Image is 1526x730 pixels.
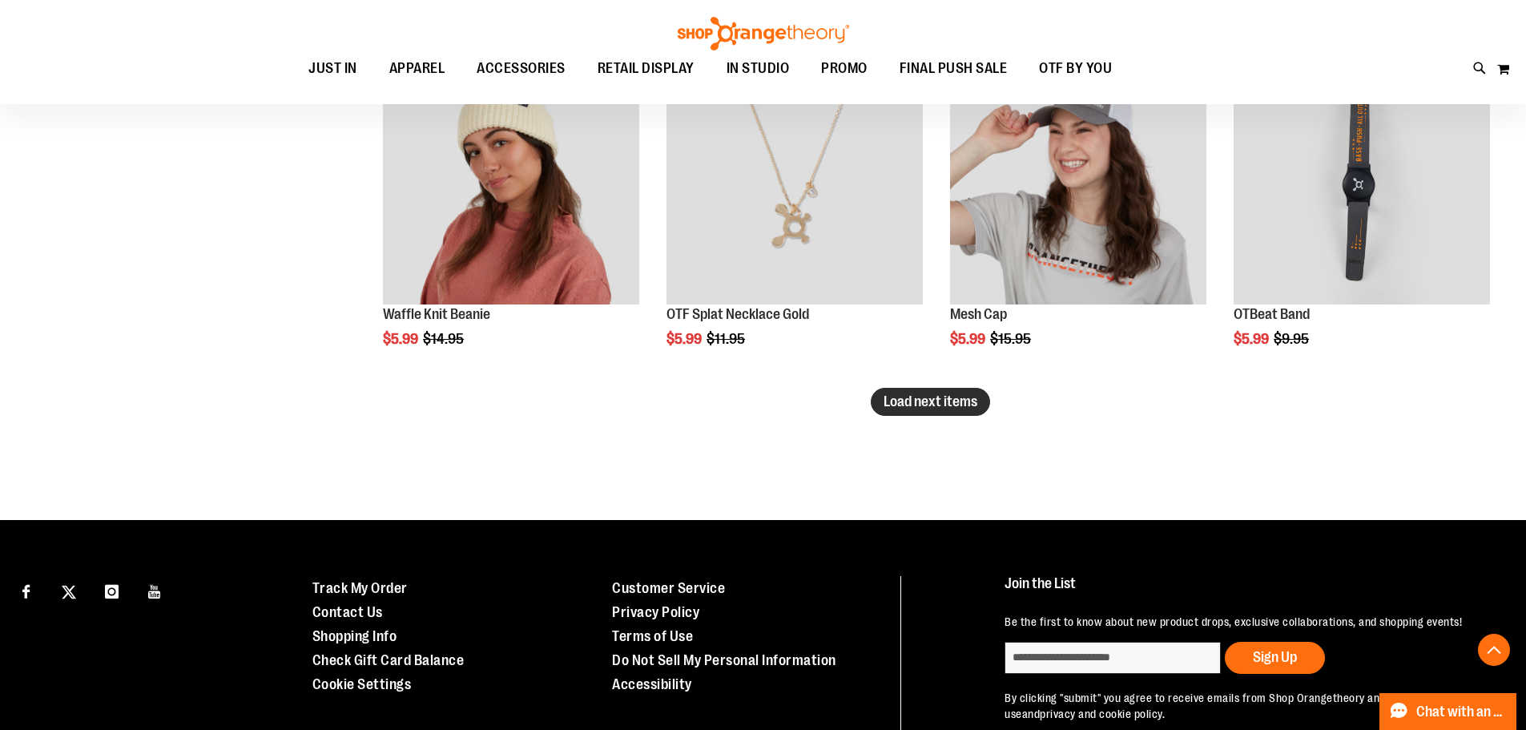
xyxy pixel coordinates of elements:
[62,585,76,599] img: Twitter
[666,49,923,305] img: Product image for Splat Necklace Gold
[1005,690,1489,722] p: By clicking "submit" you agree to receive emails from Shop Orangetheory and accept our and
[1226,41,1498,389] div: product
[312,652,465,668] a: Check Gift Card Balance
[612,628,693,644] a: Terms of Use
[1234,49,1490,308] a: OTBeat BandSALE
[389,50,445,87] span: APPAREL
[1379,693,1517,730] button: Chat with an Expert
[950,306,1007,322] a: Mesh Cap
[727,50,790,87] span: IN STUDIO
[1274,331,1311,347] span: $9.95
[675,17,852,50] img: Shop Orangetheory
[1478,634,1510,666] button: Back To Top
[612,652,836,668] a: Do Not Sell My Personal Information
[312,628,397,644] a: Shopping Info
[884,393,977,409] span: Load next items
[477,50,566,87] span: ACCESSORIES
[821,50,868,87] span: PROMO
[1039,50,1112,87] span: OTF BY YOU
[666,306,809,322] a: OTF Splat Necklace Gold
[950,49,1206,308] a: Product image for Orangetheory Mesh CapSALE
[383,306,490,322] a: Waffle Knit Beanie
[612,580,725,596] a: Customer Service
[612,604,699,620] a: Privacy Policy
[707,331,747,347] span: $11.95
[990,331,1033,347] span: $15.95
[942,41,1214,389] div: product
[666,331,704,347] span: $5.99
[658,41,931,389] div: product
[98,576,126,604] a: Visit our Instagram page
[383,49,639,308] a: Product image for Waffle Knit BeanieSALE
[871,388,990,416] button: Load next items
[383,49,639,305] img: Product image for Waffle Knit Beanie
[1005,614,1489,630] p: Be the first to know about new product drops, exclusive collaborations, and shopping events!
[612,676,692,692] a: Accessibility
[312,604,383,620] a: Contact Us
[666,49,923,308] a: Product image for Splat Necklace GoldSALE
[55,576,83,604] a: Visit our X page
[1234,331,1271,347] span: $5.99
[950,331,988,347] span: $5.99
[1005,642,1221,674] input: enter email
[141,576,169,604] a: Visit our Youtube page
[1040,708,1165,720] a: privacy and cookie policy.
[12,576,40,604] a: Visit our Facebook page
[1234,306,1310,322] a: OTBeat Band
[900,50,1008,87] span: FINAL PUSH SALE
[383,331,421,347] span: $5.99
[1225,642,1325,674] button: Sign Up
[1416,704,1507,720] span: Chat with an Expert
[1005,576,1489,606] h4: Join the List
[1234,49,1490,305] img: OTBeat Band
[950,49,1206,305] img: Product image for Orangetheory Mesh Cap
[308,50,357,87] span: JUST IN
[1253,649,1297,665] span: Sign Up
[375,41,647,389] div: product
[423,331,466,347] span: $14.95
[312,676,412,692] a: Cookie Settings
[1005,692,1484,720] a: terms of use
[598,50,695,87] span: RETAIL DISPLAY
[312,580,408,596] a: Track My Order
